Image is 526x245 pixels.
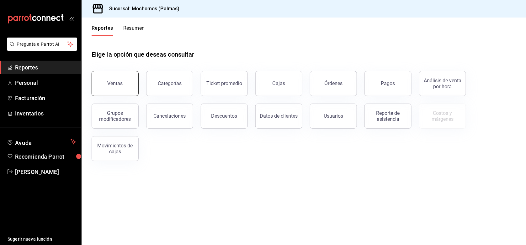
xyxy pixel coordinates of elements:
div: Órdenes [324,80,343,86]
button: Resumen [123,25,145,36]
span: Ayuda [15,138,68,145]
button: Grupos modificadores [92,104,139,129]
button: Usuarios [310,104,357,129]
span: Pregunta a Parrot AI [17,41,67,48]
div: navigation tabs [92,25,145,36]
div: Ventas [108,80,123,86]
div: Cajas [273,80,285,87]
button: Reporte de asistencia [364,104,412,129]
button: Reportes [92,25,113,36]
div: Categorías [158,80,182,86]
div: Análisis de venta por hora [423,78,462,89]
button: Movimientos de cajas [92,136,139,161]
button: Descuentos [201,104,248,129]
span: [PERSON_NAME] [15,168,76,176]
button: Datos de clientes [255,104,302,129]
h1: Elige la opción que deseas consultar [92,50,194,59]
button: Análisis de venta por hora [419,71,466,96]
span: Reportes [15,63,76,72]
div: Datos de clientes [260,113,298,119]
div: Descuentos [211,113,237,119]
div: Pagos [381,80,395,86]
span: Personal [15,79,76,87]
button: Pregunta a Parrot AI [7,38,77,51]
div: Ticket promedio [206,80,242,86]
button: Pagos [364,71,412,96]
button: Ticket promedio [201,71,248,96]
button: open_drawer_menu [69,16,74,21]
button: Categorías [146,71,193,96]
span: Recomienda Parrot [15,152,76,161]
button: Órdenes [310,71,357,96]
a: Cajas [255,71,302,96]
h3: Sucursal: Mochomos (Palmas) [104,5,180,13]
button: Ventas [92,71,139,96]
span: Facturación [15,94,76,102]
div: Usuarios [324,113,343,119]
a: Pregunta a Parrot AI [4,45,77,52]
button: Cancelaciones [146,104,193,129]
div: Reporte de asistencia [369,110,407,122]
div: Cancelaciones [154,113,186,119]
div: Costos y márgenes [423,110,462,122]
button: Contrata inventarios para ver este reporte [419,104,466,129]
div: Grupos modificadores [96,110,135,122]
div: Movimientos de cajas [96,143,135,155]
span: Inventarios [15,109,76,118]
span: Sugerir nueva función [8,236,76,242]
